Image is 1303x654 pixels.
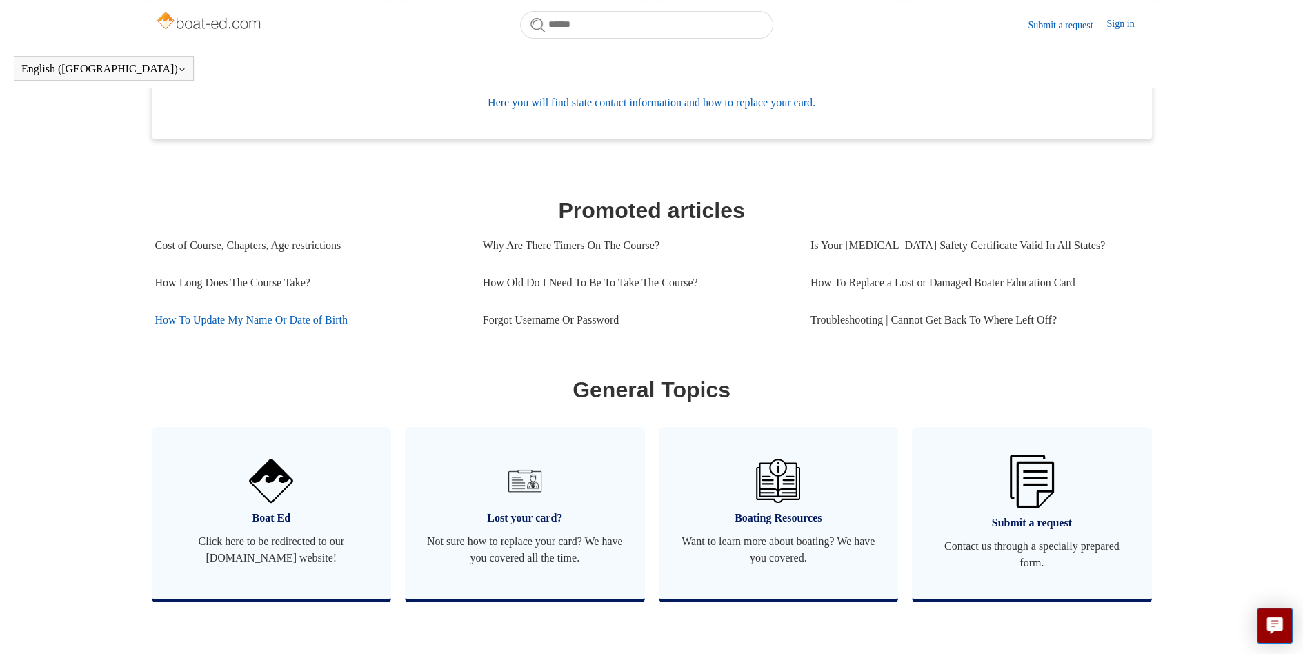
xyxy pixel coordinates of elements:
[520,11,773,39] input: Search
[155,301,462,339] a: How To Update My Name Or Date of Birth
[1028,18,1106,32] a: Submit a request
[483,227,790,264] a: Why Are There Timers On The Course?
[21,63,186,75] button: English ([GEOGRAPHIC_DATA])
[810,301,1138,339] a: Troubleshooting | Cannot Get Back To Where Left Off?
[152,427,392,599] a: Boat Ed Click here to be redirected to our [DOMAIN_NAME] website!
[933,538,1131,571] span: Contact us through a specially prepared form.
[1106,17,1148,33] a: Sign in
[503,459,547,503] img: 01HZPCYVT14CG9T703FEE4SFXC
[155,227,462,264] a: Cost of Course, Chapters, Age restrictions
[659,427,899,599] a: Boating Resources Want to learn more about boating? We have you covered.
[679,533,878,566] span: Want to learn more about boating? We have you covered.
[912,427,1152,599] a: Submit a request Contact us through a specially prepared form.
[810,227,1138,264] a: Is Your [MEDICAL_DATA] Safety Certificate Valid In All States?
[679,510,878,526] span: Boating Resources
[405,427,645,599] a: Lost your card? Not sure how to replace your card? We have you covered all the time.
[155,8,265,36] img: Boat-Ed Help Center home page
[933,515,1131,531] span: Submit a request
[483,264,790,301] a: How Old Do I Need To Be To Take The Course?
[810,264,1138,301] a: How To Replace a Lost or Damaged Boater Education Card
[172,533,371,566] span: Click here to be redirected to our [DOMAIN_NAME] website!
[426,510,624,526] span: Lost your card?
[155,373,1148,406] h1: General Topics
[155,194,1148,227] h1: Promoted articles
[249,459,293,503] img: 01HZPCYVNCVF44JPJQE4DN11EA
[152,37,1152,139] a: Replacement Card Here you will find state contact information and how to replace your card.
[1010,455,1054,508] img: 01HZPCYW3NK71669VZTW7XY4G9
[756,459,800,503] img: 01HZPCYVZMCNPYXCC0DPA2R54M
[155,264,462,301] a: How Long Does The Course Take?
[172,510,371,526] span: Boat Ed
[426,533,624,566] span: Not sure how to replace your card? We have you covered all the time.
[172,95,1131,111] span: Here you will find state contact information and how to replace your card.
[1257,608,1293,644] button: Live chat
[483,301,790,339] a: Forgot Username Or Password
